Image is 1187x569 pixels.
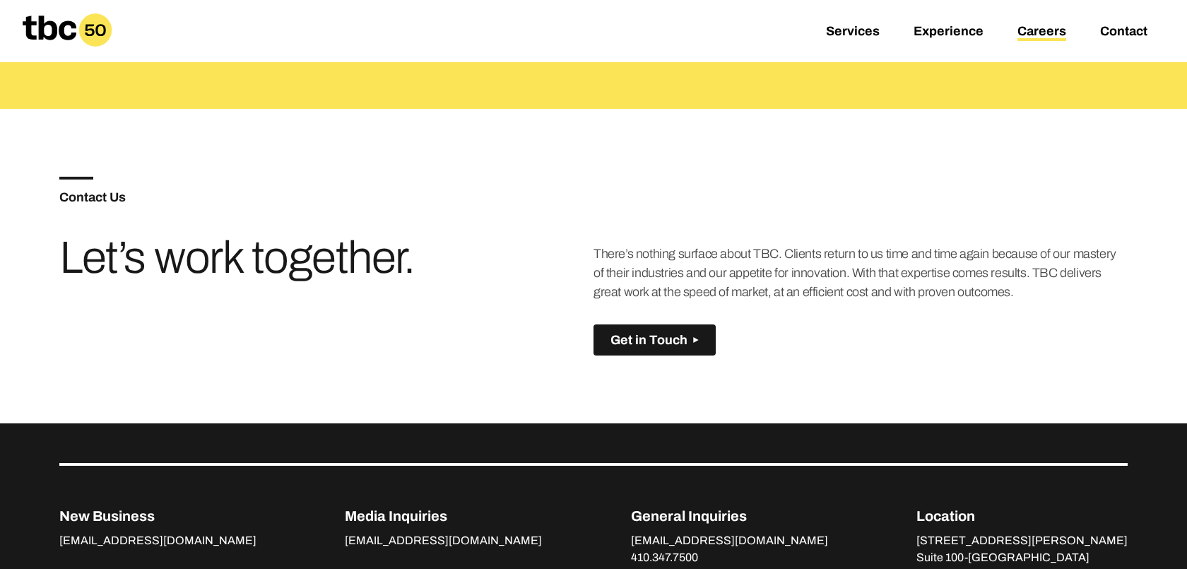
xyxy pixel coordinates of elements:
a: Experience [914,24,984,41]
p: Suite 100-[GEOGRAPHIC_DATA] [916,549,1128,566]
button: Get in Touch [593,324,716,356]
a: Home [11,41,123,56]
p: General Inquiries [631,505,828,527]
a: [EMAIL_ADDRESS][DOMAIN_NAME] [345,534,542,550]
a: 410.347.7500 [631,551,698,567]
a: [EMAIL_ADDRESS][DOMAIN_NAME] [59,534,256,550]
a: [EMAIL_ADDRESS][DOMAIN_NAME] [631,534,828,550]
p: Location [916,505,1128,527]
p: There’s nothing surface about TBC. Clients return to us time and time again because of our master... [593,245,1128,302]
h3: Let’s work together. [59,237,415,278]
span: Get in Touch [610,333,687,348]
h5: Contact Us [59,191,593,204]
p: Media Inquiries [345,505,542,527]
a: Careers [1017,24,1066,41]
a: Contact [1100,24,1147,41]
p: [STREET_ADDRESS][PERSON_NAME] [916,532,1128,549]
p: New Business [59,505,256,527]
a: Services [826,24,880,41]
